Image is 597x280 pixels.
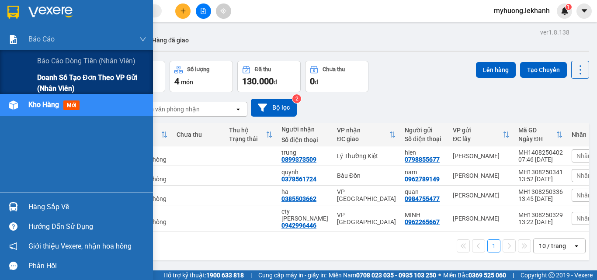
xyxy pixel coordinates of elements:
div: nam [405,169,444,176]
div: [PERSON_NAME] [453,192,510,199]
div: Chưa thu [177,131,220,138]
div: Bàu Đồn [337,172,396,179]
div: [PERSON_NAME] [453,172,510,179]
span: đ [274,79,277,86]
span: Giới thiệu Vexere, nhận hoa hồng [28,241,132,252]
div: quan [405,188,444,195]
div: Người nhận [281,126,328,133]
div: 13:52 [DATE] [518,176,563,183]
div: trung [281,149,328,156]
div: 13:45 [DATE] [518,195,563,202]
div: [PERSON_NAME] [453,215,510,222]
div: VP [GEOGRAPHIC_DATA] [337,211,396,225]
div: Số lượng [187,66,209,73]
span: file-add [200,8,206,14]
div: Ngày ĐH [518,135,556,142]
div: 0942996446 [281,222,316,229]
span: aim [220,8,226,14]
img: icon-new-feature [561,7,569,15]
strong: 1900 633 818 [206,272,244,279]
div: 0962265667 [405,218,440,225]
div: ha [281,188,328,195]
strong: 0369 525 060 [469,272,506,279]
span: copyright [548,272,555,278]
span: 4 [174,76,179,86]
span: Cung cấp máy in - giấy in: [258,270,326,280]
img: solution-icon [9,35,18,44]
th: Toggle SortBy [514,123,567,146]
div: 10 / trang [539,242,566,250]
button: plus [175,3,191,19]
span: Kho hàng [28,100,59,109]
th: Toggle SortBy [225,123,277,146]
span: | [250,270,252,280]
span: đ [315,79,318,86]
div: 0984755477 [405,195,440,202]
span: ⚪️ [438,273,441,277]
span: Nhãn [576,152,591,159]
span: Miền Bắc [443,270,506,280]
div: Thu hộ [229,127,266,134]
button: aim [216,3,231,19]
span: mới [63,100,80,110]
div: Hàng sắp về [28,200,146,214]
div: Mã GD [518,127,556,134]
div: Người gửi [405,127,444,134]
div: VP [GEOGRAPHIC_DATA] [337,188,396,202]
div: VP nhận [337,127,389,134]
button: Đã thu130.000đ [237,61,301,92]
div: Hướng dẫn sử dụng [28,220,146,233]
span: caret-down [580,7,588,15]
th: Toggle SortBy [448,123,514,146]
span: Hỗ trợ kỹ thuật: [163,270,244,280]
span: Miền Nam [329,270,436,280]
div: MH1308250341 [518,169,563,176]
div: Số điện thoại [405,135,444,142]
div: cty lê huy [281,208,328,222]
span: Nhãn [576,192,591,199]
div: MINH [405,211,444,218]
div: Chọn văn phòng nhận [139,105,200,114]
button: caret-down [576,3,592,19]
div: quynh [281,169,328,176]
div: hien [405,149,444,156]
span: Nhãn [576,172,591,179]
div: MH1308250329 [518,211,563,218]
img: logo-vxr [7,6,19,19]
span: Báo cáo dòng tiền (nhân viên) [37,55,135,66]
div: ĐC lấy [453,135,503,142]
span: | [513,270,514,280]
svg: open [235,106,242,113]
th: Toggle SortBy [333,123,400,146]
strong: 0708 023 035 - 0935 103 250 [356,272,436,279]
div: Đã thu [255,66,271,73]
sup: 2 [292,94,301,103]
img: warehouse-icon [9,100,18,110]
span: plus [180,8,186,14]
span: myhuong.lekhanh [487,5,557,16]
div: ver 1.8.138 [540,28,569,37]
button: 1 [487,239,500,252]
div: 0899373509 [281,156,316,163]
div: 0798855677 [405,156,440,163]
div: Lý Thường Kiệt [337,152,396,159]
div: 0378561724 [281,176,316,183]
div: MH1408250402 [518,149,563,156]
div: Số điện thoại [281,136,328,143]
button: Bộ lọc [251,99,297,117]
div: 13:22 [DATE] [518,218,563,225]
span: down [139,36,146,43]
div: VP gửi [453,127,503,134]
img: warehouse-icon [9,202,18,211]
span: Doanh số tạo đơn theo VP gửi (nhân viên) [37,72,146,94]
svg: open [573,242,580,249]
button: Lên hàng [476,62,516,78]
span: question-circle [9,222,17,231]
button: Chưa thu0đ [305,61,368,92]
span: 130.000 [242,76,274,86]
sup: 1 [566,4,572,10]
span: Nhãn [576,215,591,222]
div: ĐC giao [337,135,389,142]
span: message [9,262,17,270]
div: MH1308250336 [518,188,563,195]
